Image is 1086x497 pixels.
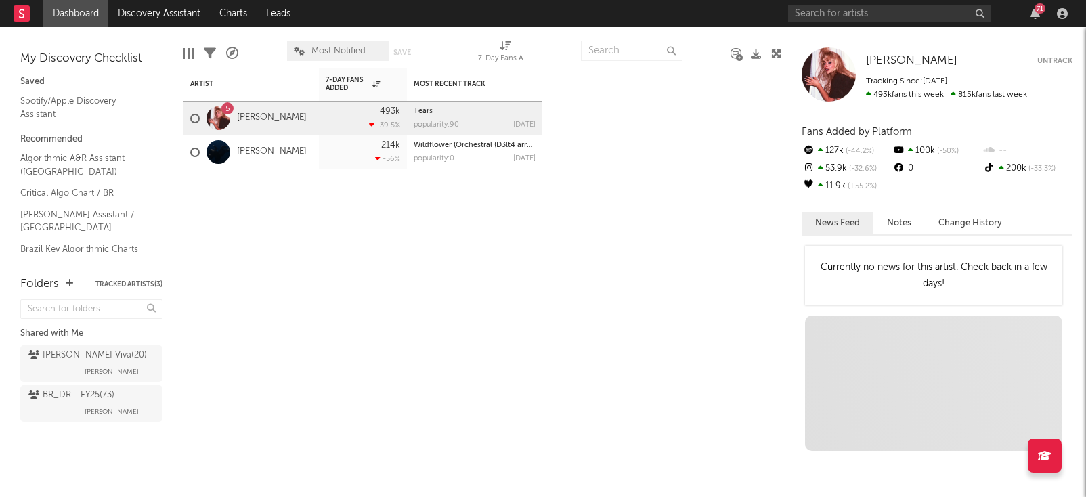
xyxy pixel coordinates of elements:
[1035,3,1045,14] div: 71
[85,364,139,380] span: [PERSON_NAME]
[802,142,892,160] div: 127k
[226,34,238,73] div: A&R Pipeline
[802,177,892,195] div: 11.9k
[866,91,1027,99] span: 815k fans last week
[20,242,149,257] a: Brazil Key Algorithmic Charts
[190,80,292,88] div: Artist
[802,212,873,234] button: News Feed
[873,212,925,234] button: Notes
[183,34,194,73] div: Edit Columns
[20,74,162,90] div: Saved
[846,183,877,190] span: +55.2 %
[478,34,532,73] div: 7-Day Fans Added (7-Day Fans Added)
[414,142,536,149] div: Wildflower (Orchestral (D3lt4 arrang.)
[237,112,307,124] a: [PERSON_NAME]
[925,212,1016,234] button: Change History
[414,142,544,149] a: Wildflower (Orchestral (D3lt4 arrang.)
[802,160,892,177] div: 53.9k
[866,54,957,68] a: [PERSON_NAME]
[20,186,149,200] a: Critical Algo Chart / BR
[20,299,162,319] input: Search for folders...
[20,207,149,235] a: [PERSON_NAME] Assistant / [GEOGRAPHIC_DATA]
[847,165,877,173] span: -32.6 %
[982,142,1072,160] div: --
[20,51,162,67] div: My Discovery Checklist
[380,107,400,116] div: 493k
[478,51,532,67] div: 7-Day Fans Added (7-Day Fans Added)
[414,108,536,115] div: Tears
[381,141,400,150] div: 214k
[513,155,536,163] div: [DATE]
[581,41,682,61] input: Search...
[513,121,536,129] div: [DATE]
[28,387,114,404] div: BR_DR - FY25 ( 73 )
[85,404,139,420] span: [PERSON_NAME]
[20,276,59,293] div: Folders
[866,55,957,66] span: [PERSON_NAME]
[414,80,515,88] div: Most Recent Track
[414,108,433,115] a: Tears
[20,385,162,422] a: BR_DR - FY25(73)[PERSON_NAME]
[375,154,400,163] div: -56 %
[892,160,982,177] div: 0
[866,77,947,85] span: Tracking Since: [DATE]
[204,34,216,73] div: Filters
[414,121,459,129] div: popularity: 90
[393,49,411,56] button: Save
[414,155,454,163] div: popularity: 0
[805,246,1062,305] div: Currently no news for this artist. Check back in a few days!
[237,146,307,158] a: [PERSON_NAME]
[28,347,147,364] div: [PERSON_NAME] Viva ( 20 )
[369,121,400,129] div: -39.5 %
[892,142,982,160] div: 100k
[311,47,366,56] span: Most Notified
[866,91,944,99] span: 493k fans this week
[20,131,162,148] div: Recommended
[20,345,162,382] a: [PERSON_NAME] Viva(20)[PERSON_NAME]
[20,326,162,342] div: Shared with Me
[788,5,991,22] input: Search for artists
[326,76,369,92] span: 7-Day Fans Added
[1037,54,1072,68] button: Untrack
[935,148,959,155] span: -50 %
[844,148,874,155] span: -44.2 %
[95,281,162,288] button: Tracked Artists(3)
[20,93,149,121] a: Spotify/Apple Discovery Assistant
[20,151,149,179] a: Algorithmic A&R Assistant ([GEOGRAPHIC_DATA])
[1026,165,1056,173] span: -33.3 %
[982,160,1072,177] div: 200k
[1030,8,1040,19] button: 71
[802,127,912,137] span: Fans Added by Platform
